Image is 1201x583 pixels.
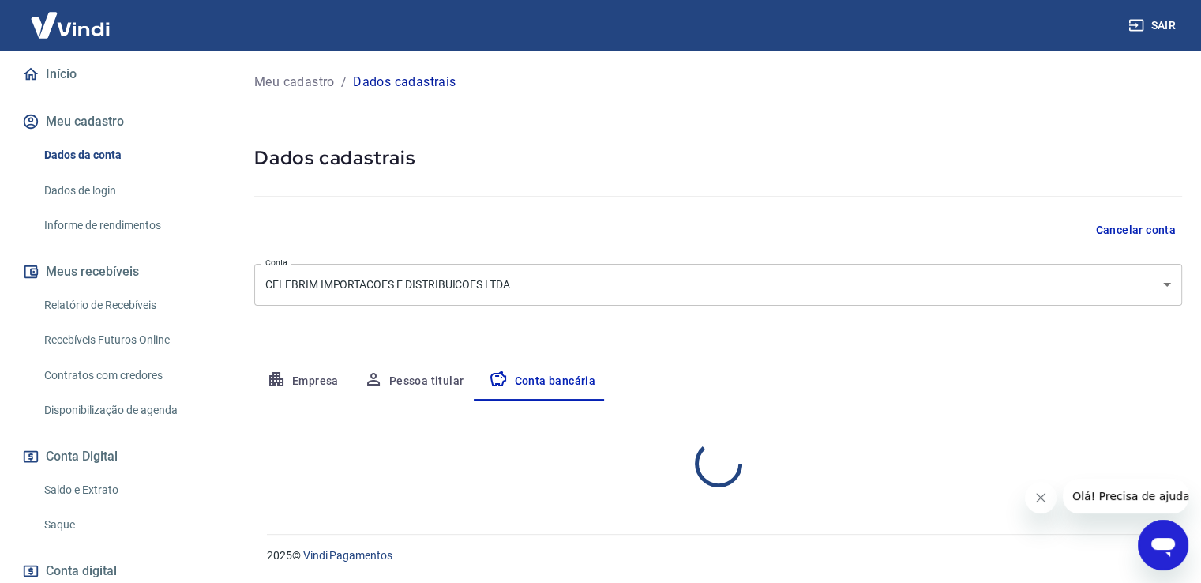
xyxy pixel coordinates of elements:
a: Saldo e Extrato [38,474,217,506]
img: Vindi [19,1,122,49]
a: Saque [38,509,217,541]
button: Meus recebíveis [19,254,217,289]
button: Conta Digital [19,439,217,474]
button: Conta bancária [476,363,608,401]
a: Início [19,57,217,92]
span: Conta digital [46,560,117,582]
p: Dados cadastrais [353,73,456,92]
a: Dados da conta [38,139,217,171]
button: Empresa [254,363,351,401]
p: 2025 © [267,547,1163,564]
iframe: Fechar mensagem [1025,482,1057,513]
a: Recebíveis Futuros Online [38,324,217,356]
a: Dados de login [38,175,217,207]
h5: Dados cadastrais [254,145,1182,171]
a: Contratos com credores [38,359,217,392]
div: CELEBRIM IMPORTACOES E DISTRIBUICOES LTDA [254,264,1182,306]
p: / [341,73,347,92]
span: Olá! Precisa de ajuda? [9,11,133,24]
button: Pessoa titular [351,363,477,401]
iframe: Mensagem da empresa [1063,479,1188,513]
a: Informe de rendimentos [38,209,217,242]
a: Meu cadastro [254,73,335,92]
button: Cancelar conta [1089,216,1182,245]
label: Conta [265,257,287,269]
a: Disponibilização de agenda [38,394,217,427]
iframe: Botão para abrir a janela de mensagens [1138,520,1188,570]
button: Sair [1125,11,1182,40]
a: Relatório de Recebíveis [38,289,217,322]
a: Vindi Pagamentos [303,549,392,562]
button: Meu cadastro [19,104,217,139]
